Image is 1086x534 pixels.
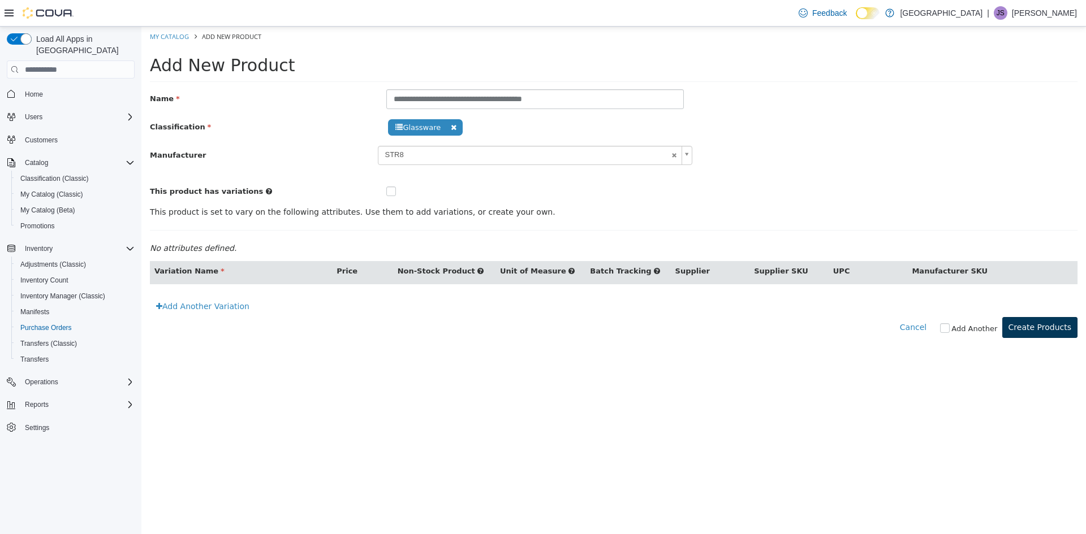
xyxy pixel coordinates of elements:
span: Transfers [20,355,49,364]
button: Settings [2,419,139,436]
button: Users [20,110,47,124]
span: Transfers (Classic) [16,337,135,350]
span: Operations [20,375,135,389]
a: Feedback [794,2,851,24]
span: Unit of Measure [359,240,425,249]
a: Home [20,88,48,101]
span: Customers [20,133,135,147]
p: [GEOGRAPHIC_DATA] [900,6,982,20]
button: Operations [20,375,63,389]
span: Inventory [20,242,135,255]
span: Settings [20,420,135,435]
button: Reports [20,398,53,411]
span: Classification (Classic) [20,174,89,183]
a: My Catalog (Classic) [16,188,88,201]
p: | [987,6,989,20]
span: Transfers (Classic) [20,339,77,348]
span: UPC [692,240,709,249]
button: Catalog [2,155,139,171]
span: Manifests [16,305,135,319]
span: Classification [8,96,70,105]
a: Inventory Count [16,273,73,287]
span: Batch Tracking [449,240,510,249]
span: Promotions [16,219,135,233]
div: Jim Siciliano [994,6,1007,20]
span: Inventory Manager (Classic) [20,292,105,301]
span: Purchase Orders [20,323,72,332]
a: Classification (Classic) [16,172,93,185]
span: Name [8,68,38,76]
span: Catalog [20,156,135,170]
span: Inventory Manager (Classic) [16,289,135,303]
button: Catalog [20,156,53,170]
span: Manifests [20,307,49,316]
span: Classification (Classic) [16,172,135,185]
button: Adjustments (Classic) [11,257,139,272]
span: My Catalog (Classic) [16,188,135,201]
input: Dark Mode [856,7,880,19]
button: Reports [2,397,139,413]
span: Users [20,110,135,124]
button: Promotions [11,218,139,234]
span: Inventory Count [20,276,68,285]
span: Manufacturer [8,124,64,133]
span: My Catalog (Classic) [20,190,83,199]
span: STR8 [237,120,527,137]
span: Price [195,240,216,249]
button: My Catalog (Classic) [11,186,139,202]
a: Promotions [16,219,59,233]
span: Manufacturer SKU [770,240,846,249]
span: Supplier [534,240,568,249]
span: Reports [20,398,135,411]
span: Load All Apps in [GEOGRAPHIC_DATA] [32,33,135,56]
span: Inventory Count [16,273,135,287]
button: My Catalog (Beta) [11,202,139,218]
a: Adjustments (Classic) [16,258,90,271]
span: Inventory [25,244,53,253]
button: Manifests [11,304,139,320]
button: Home [2,85,139,102]
a: Inventory Manager (Classic) [16,289,110,303]
span: Supplier SKU [613,240,667,249]
a: Settings [20,421,54,435]
span: Non-Stock Product [256,240,334,249]
p: [PERSON_NAME] [1012,6,1077,20]
span: Add New Product [61,6,120,14]
span: Promotions [20,222,55,231]
span: Feedback [812,7,847,19]
button: Transfers (Classic) [11,336,139,351]
button: Inventory [2,241,139,257]
span: Home [25,90,43,99]
span: This product has variations [8,160,122,169]
p: This product is set to vary on the following attributes. Use them to add variations, or create yo... [8,180,936,192]
span: Adjustments (Classic) [20,260,86,269]
button: Create Products [861,290,936,311]
span: Operations [25,377,58,387]
img: Cova [23,7,74,19]
a: Transfers (Classic) [16,337,81,350]
span: Settings [25,423,49,432]
span: Adjustments (Classic) [16,258,135,271]
button: Purchase Orders [11,320,139,336]
a: Transfers [16,353,53,366]
nav: Complex example [7,81,135,465]
button: Operations [2,374,139,390]
a: Purchase Orders [16,321,76,335]
button: Customers [2,132,139,148]
span: Purchase Orders [16,321,135,335]
a: Manifests [16,305,54,319]
label: Add Another [810,297,856,308]
span: Users [25,112,42,121]
span: JS [997,6,1005,20]
a: My Catalog (Beta) [16,203,80,217]
button: Inventory Manager (Classic) [11,288,139,304]
span: Home [20,86,135,101]
span: Reports [25,400,49,409]
em: No attributes defined. [8,217,95,226]
span: My Catalog (Beta) [20,206,75,215]
button: Inventory Count [11,272,139,288]
button: Transfers [11,351,139,367]
span: Glassware [247,93,321,109]
a: Customers [20,133,62,147]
